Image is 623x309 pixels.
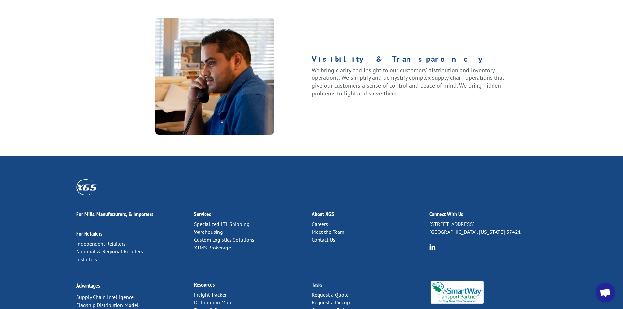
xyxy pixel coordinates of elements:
[312,236,335,243] a: Contact Us
[76,248,143,255] a: National & Regional Retailers
[76,179,97,195] img: XGS_Logos_ALL_2024_All_White
[76,230,102,237] a: For Retailers
[194,221,250,227] a: Specialized LTL Shipping
[76,302,139,308] a: Flagship Distribution Model
[429,281,485,304] img: Smartway_Logo
[76,256,97,263] a: Installers
[429,211,547,220] h2: Connect With Us
[596,283,615,302] div: Open chat
[312,210,334,218] a: About XGS
[194,236,254,243] a: Custom Logistics Solutions
[312,66,506,97] p: We bring clarity and insight to our customers’ distribution and inventory operations. We simplify...
[429,220,547,236] p: [STREET_ADDRESS] [GEOGRAPHIC_DATA], [US_STATE] 37421
[194,281,215,288] a: Resources
[312,221,328,227] a: Careers
[194,210,211,218] a: Services
[194,299,231,306] a: Distribution Map
[76,240,126,247] a: Independent Retailers
[76,282,100,289] a: Advantages
[312,55,506,66] h1: Visibility & Transparency
[194,229,223,235] a: Warehousing
[155,18,274,135] img: a-7305087@2x
[76,210,153,218] a: For Mills, Manufacturers, & Importers
[429,244,436,250] img: group-6
[312,299,350,306] a: Request a Pickup
[76,294,134,300] a: Supply Chain Intelligence
[312,282,429,291] h2: Tasks
[194,291,227,298] a: Freight Tracker
[312,229,344,235] a: Meet the Team
[194,244,231,251] a: XTMS Brokerage
[312,291,349,298] a: Request a Quote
